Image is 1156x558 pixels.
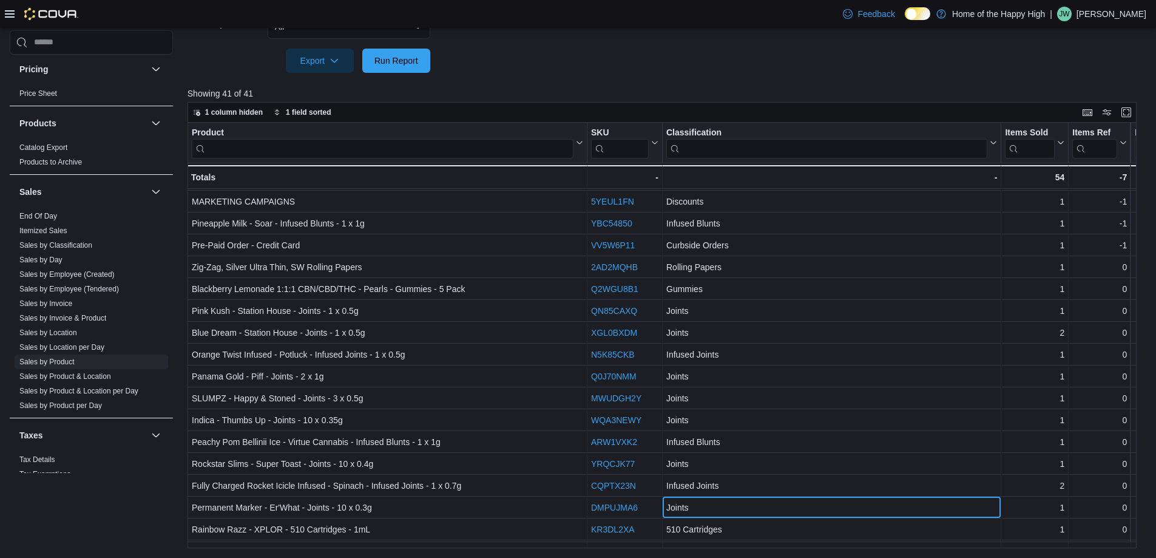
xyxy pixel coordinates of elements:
[19,63,48,75] h3: Pricing
[19,256,63,264] a: Sales by Day
[1072,435,1127,449] div: 0
[19,387,138,395] a: Sales by Product & Location per Day
[591,219,632,228] a: YBC54850
[1005,413,1064,427] div: 1
[666,282,997,296] div: Gummies
[10,209,173,418] div: Sales
[19,241,92,250] a: Sales by Classification
[1072,478,1127,493] div: 0
[591,415,641,425] a: WQA3NEWY
[19,314,106,322] a: Sales by Invoice & Product
[591,240,635,250] a: VV5W6P11
[1077,7,1146,21] p: [PERSON_NAME]
[1100,105,1114,120] button: Display options
[1072,128,1117,158] div: Items Ref
[192,325,583,340] div: Blue Dream - Station House - Joints - 1 x 0.5g
[192,369,583,384] div: Panama Gold - Piff - Joints - 2 x 1g
[19,240,92,250] span: Sales by Classification
[19,63,146,75] button: Pricing
[1072,260,1127,274] div: 0
[666,304,997,318] div: Joints
[666,194,997,209] div: Discounts
[19,401,102,410] a: Sales by Product per Day
[10,140,173,174] div: Products
[19,313,106,323] span: Sales by Invoice & Product
[286,107,331,117] span: 1 field sorted
[19,358,75,366] a: Sales by Product
[1005,238,1064,253] div: 1
[1005,194,1064,209] div: 1
[1005,260,1064,274] div: 1
[192,216,583,231] div: Pineapple Milk - Soar - Infused Blunts - 1 x 1g
[362,49,430,73] button: Run Report
[205,107,263,117] span: 1 column hidden
[666,391,997,406] div: Joints
[19,284,119,294] span: Sales by Employee (Tendered)
[1072,413,1127,427] div: 0
[192,347,583,362] div: Orange Twist Infused - Potluck - Infused Joints - 1 x 0.5g
[19,328,77,337] a: Sales by Location
[591,128,649,158] div: SKU URL
[1072,194,1127,209] div: -1
[1072,500,1127,515] div: 0
[591,306,637,316] a: QN85CAXQ
[192,522,583,537] div: Rainbow Razz - XPLOR - 510 Cartridges - 1mL
[149,428,163,443] button: Taxes
[19,342,104,352] span: Sales by Location per Day
[591,350,635,359] a: N5K85CKB
[591,481,636,491] a: CQPTX23N
[666,170,997,185] div: -
[591,262,638,272] a: 2AD2MQHB
[188,87,1146,100] p: Showing 41 of 41
[149,116,163,131] button: Products
[286,49,354,73] button: Export
[1072,216,1127,231] div: -1
[19,186,42,198] h3: Sales
[1072,128,1117,139] div: Items Ref
[1005,457,1064,471] div: 1
[857,8,894,20] span: Feedback
[192,478,583,493] div: Fully Charged Rocket Icicle Infused - Spinach - Infused Joints - 1 x 0.7g
[19,429,43,441] h3: Taxes
[1072,238,1127,253] div: -1
[10,452,173,486] div: Taxes
[19,157,82,167] span: Products to Archive
[591,503,638,512] a: DMPUJMA6
[19,158,82,166] a: Products to Archive
[19,372,111,381] a: Sales by Product & Location
[24,8,78,20] img: Cova
[19,226,67,235] a: Itemized Sales
[666,128,997,158] button: Classification
[1072,128,1127,158] button: Items Ref
[1080,105,1095,120] button: Keyboard shortcuts
[591,437,637,447] a: ARW1VXK2
[1072,282,1127,296] div: 0
[1072,347,1127,362] div: 0
[19,469,71,479] span: Tax Exemptions
[1005,128,1055,139] div: Items Sold
[666,478,997,493] div: Infused Joints
[666,128,987,139] div: Classification
[192,457,583,471] div: Rockstar Slims - Super Toast - Joints - 10 x 0.4g
[192,194,583,209] div: MARKETING CAMPAIGNS
[1005,128,1055,158] div: Items Sold
[1119,105,1134,120] button: Enter fullscreen
[1059,7,1069,21] span: JW
[666,500,997,515] div: Joints
[1050,7,1052,21] p: |
[1005,391,1064,406] div: 1
[1005,128,1064,158] button: Items Sold
[19,117,56,129] h3: Products
[1057,7,1072,21] div: Jade White
[192,500,583,515] div: Permanent Marker - Er'What - Joints - 10 x 0.3g
[1005,522,1064,537] div: 1
[591,525,635,534] a: KR3DL2XA
[192,304,583,318] div: Pink Kush - Station House - Joints - 1 x 0.5g
[192,435,583,449] div: Peachy Pom Bellinii Ice - Virtue Cannabis - Infused Blunts - 1 x 1g
[19,299,72,308] a: Sales by Invoice
[666,325,997,340] div: Joints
